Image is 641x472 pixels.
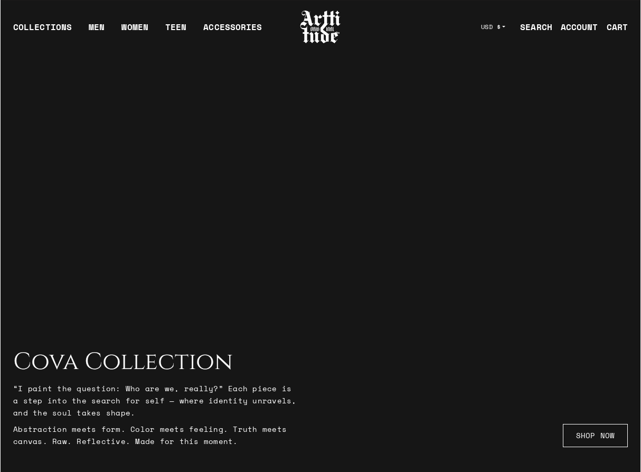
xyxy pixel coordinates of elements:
[475,15,512,39] button: USD $
[299,9,342,45] img: Arttitude
[89,21,105,42] a: MEN
[481,23,501,31] span: USD $
[607,21,628,33] div: CART
[121,21,148,42] a: WOMEN
[165,21,186,42] a: TEEN
[512,16,552,37] a: SEARCH
[203,21,262,42] div: ACCESSORIES
[563,424,628,447] a: SHOP NOW
[13,348,298,376] h2: Cova Collection
[13,21,72,42] div: COLLECTIONS
[5,21,270,42] ul: Main navigation
[13,423,298,447] p: Abstraction meets form. Color meets feeling. Truth meets canvas. Raw. Reflective. Made for this m...
[552,16,598,37] a: ACCOUNT
[598,16,628,37] a: Open cart
[13,382,298,419] p: “I paint the question: Who are we, really?” Each piece is a step into the search for self — where...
